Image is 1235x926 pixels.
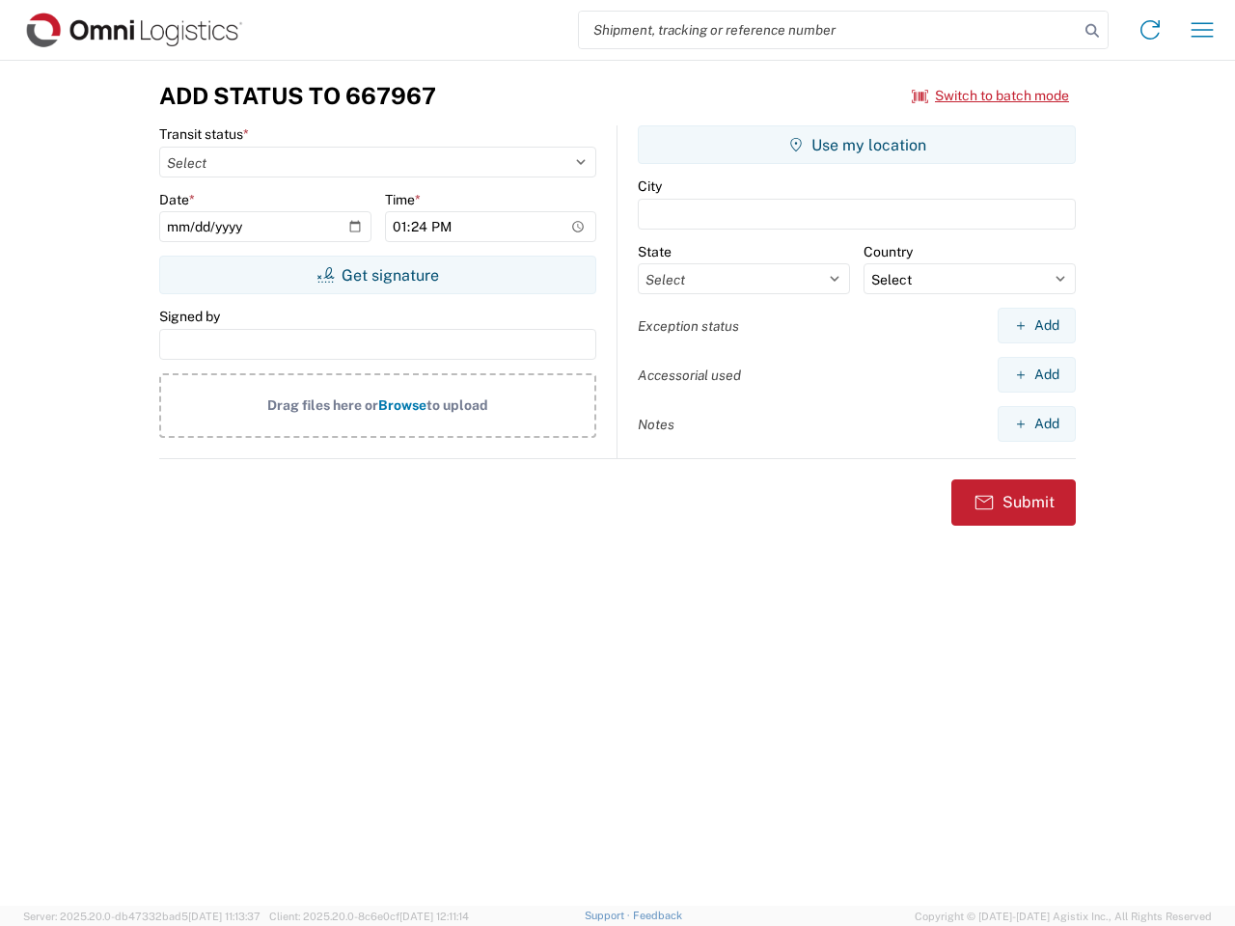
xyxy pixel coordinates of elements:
label: State [638,243,672,260]
a: Feedback [633,910,682,921]
span: [DATE] 11:13:37 [188,911,261,922]
button: Get signature [159,256,596,294]
span: Client: 2025.20.0-8c6e0cf [269,911,469,922]
label: Date [159,191,195,208]
span: Browse [378,397,426,413]
button: Add [998,357,1076,393]
span: Server: 2025.20.0-db47332bad5 [23,911,261,922]
button: Add [998,308,1076,343]
label: Country [864,243,913,260]
label: Accessorial used [638,367,741,384]
span: [DATE] 12:11:14 [399,911,469,922]
label: Notes [638,416,674,433]
label: Exception status [638,317,739,335]
label: Time [385,191,421,208]
label: Signed by [159,308,220,325]
span: Copyright © [DATE]-[DATE] Agistix Inc., All Rights Reserved [915,908,1212,925]
h3: Add Status to 667967 [159,82,436,110]
span: Drag files here or [267,397,378,413]
button: Switch to batch mode [912,80,1069,112]
label: Transit status [159,125,249,143]
label: City [638,177,662,195]
span: to upload [426,397,488,413]
button: Use my location [638,125,1076,164]
a: Support [585,910,633,921]
button: Add [998,406,1076,442]
button: Submit [951,479,1076,526]
input: Shipment, tracking or reference number [579,12,1079,48]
